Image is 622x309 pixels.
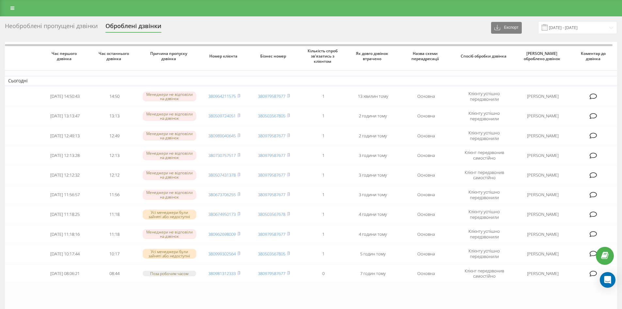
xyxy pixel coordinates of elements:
[40,205,90,224] td: [DATE] 11:18:25
[298,87,348,106] td: 1
[515,225,571,243] td: [PERSON_NAME]
[40,87,90,106] td: [DATE] 14:50:43
[348,245,398,263] td: 5 годин тому
[254,54,293,59] span: Бізнес номер
[460,54,509,59] span: Спосіб обробки дзвінка
[404,51,449,61] span: Назва схеми переадресації
[40,166,90,184] td: [DATE] 12:12:32
[454,264,514,283] td: Клієнт передзвонив самостійно
[90,127,139,145] td: 12:49
[398,205,454,224] td: Основна
[515,127,571,145] td: [PERSON_NAME]
[143,249,196,259] div: Усі менеджери були зайняті або недоступні
[520,51,565,61] span: [PERSON_NAME] оброблено дзвінок
[90,225,139,243] td: 11:18
[298,166,348,184] td: 1
[515,87,571,106] td: [PERSON_NAME]
[205,54,244,59] span: Номер клієнта
[258,113,285,119] a: 380503567805
[258,251,285,257] a: 380503567805
[348,225,398,243] td: 4 години тому
[95,51,134,61] span: Час останнього дзвінка
[454,205,514,224] td: Клієнту успішно передзвонили
[454,225,514,243] td: Клієнту успішно передзвонили
[208,211,236,217] a: 380674950173
[454,166,514,184] td: Клієнт передзвонив самостійно
[515,146,571,164] td: [PERSON_NAME]
[145,51,194,61] span: Причина пропуску дзвінка
[143,111,196,121] div: Менеджери не відповіли на дзвінок
[398,87,454,106] td: Основна
[5,76,617,86] td: Сьогодні
[90,205,139,224] td: 11:18
[298,225,348,243] td: 1
[304,48,343,64] span: Кількість спроб зв'язатись з клієнтом
[298,264,348,283] td: 0
[208,172,236,178] a: 380507431378
[90,107,139,125] td: 13:13
[454,127,514,145] td: Клієнту успішно передзвонили
[90,186,139,204] td: 11:56
[348,205,398,224] td: 4 години тому
[40,245,90,263] td: [DATE] 10:17:44
[40,225,90,243] td: [DATE] 11:18:16
[454,146,514,164] td: Клієнт передзвонив самостійно
[258,93,285,99] a: 380979587677
[143,229,196,239] div: Менеджери не відповіли на дзвінок
[298,146,348,164] td: 1
[398,186,454,204] td: Основна
[398,127,454,145] td: Основна
[208,93,236,99] a: 380964211575
[348,146,398,164] td: 3 години тому
[258,133,285,139] a: 380979587677
[258,231,285,237] a: 380979587677
[208,113,236,119] a: 380509724051
[208,251,236,257] a: 380999302564
[348,264,398,283] td: 7 годин тому
[515,245,571,263] td: [PERSON_NAME]
[208,152,236,158] a: 380730757517
[348,186,398,204] td: 3 години тому
[398,107,454,125] td: Основна
[208,270,236,276] a: 380981312333
[40,127,90,145] td: [DATE] 12:49:13
[515,205,571,224] td: [PERSON_NAME]
[258,152,285,158] a: 380979587677
[298,205,348,224] td: 1
[398,225,454,243] td: Основна
[348,127,398,145] td: 2 години тому
[90,264,139,283] td: 08:44
[348,107,398,125] td: 2 години тому
[576,51,612,61] span: Коментар до дзвінка
[90,146,139,164] td: 12:13
[143,131,196,141] div: Менеджери не відповіли на дзвінок
[515,166,571,184] td: [PERSON_NAME]
[143,210,196,219] div: Усі менеджери були зайняті або недоступні
[515,264,571,283] td: [PERSON_NAME]
[90,87,139,106] td: 14:50
[348,87,398,106] td: 13 хвилин тому
[143,271,196,276] div: Поза робочим часом
[515,107,571,125] td: [PERSON_NAME]
[105,23,161,33] div: Оброблені дзвінки
[5,23,98,33] div: Необроблені пропущені дзвінки
[454,186,514,204] td: Клієнту успішно передзвонили
[40,264,90,283] td: [DATE] 08:06:21
[258,192,285,197] a: 380979587677
[454,87,514,106] td: Клієнту успішно передзвонили
[46,51,85,61] span: Час першого дзвінка
[398,264,454,283] td: Основна
[491,22,522,34] button: Експорт
[208,231,236,237] a: 380962698009
[40,186,90,204] td: [DATE] 11:56:57
[40,146,90,164] td: [DATE] 12:13:28
[454,245,514,263] td: Клієнту успішно передзвонили
[258,172,285,178] a: 380979587677
[258,211,285,217] a: 380503567678
[454,107,514,125] td: Клієнту успішно передзвонили
[354,51,392,61] span: Як довго дзвінок втрачено
[208,192,236,197] a: 380673706255
[143,170,196,180] div: Менеджери не відповіли на дзвінок
[258,270,285,276] a: 380979587677
[348,166,398,184] td: 3 години тому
